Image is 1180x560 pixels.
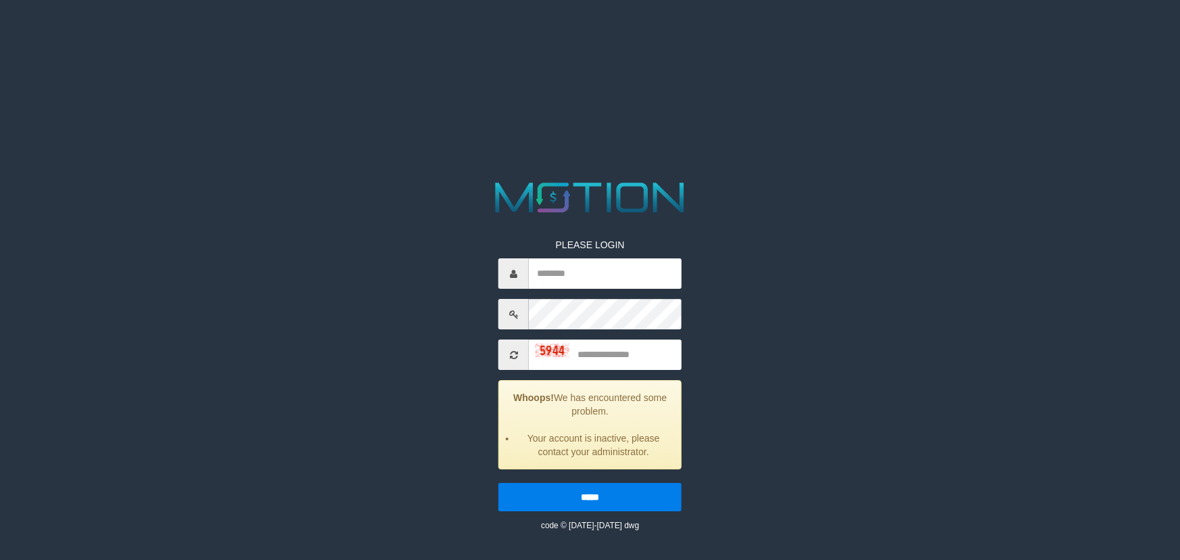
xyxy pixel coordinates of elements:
[516,431,671,459] li: Your account is inactive, please contact your administrator.
[513,392,554,403] strong: Whoops!
[536,344,569,358] img: captcha
[487,177,693,218] img: MOTION_logo.png
[498,380,682,469] div: We has encountered some problem.
[498,238,682,252] p: PLEASE LOGIN
[541,521,639,530] small: code © [DATE]-[DATE] dwg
